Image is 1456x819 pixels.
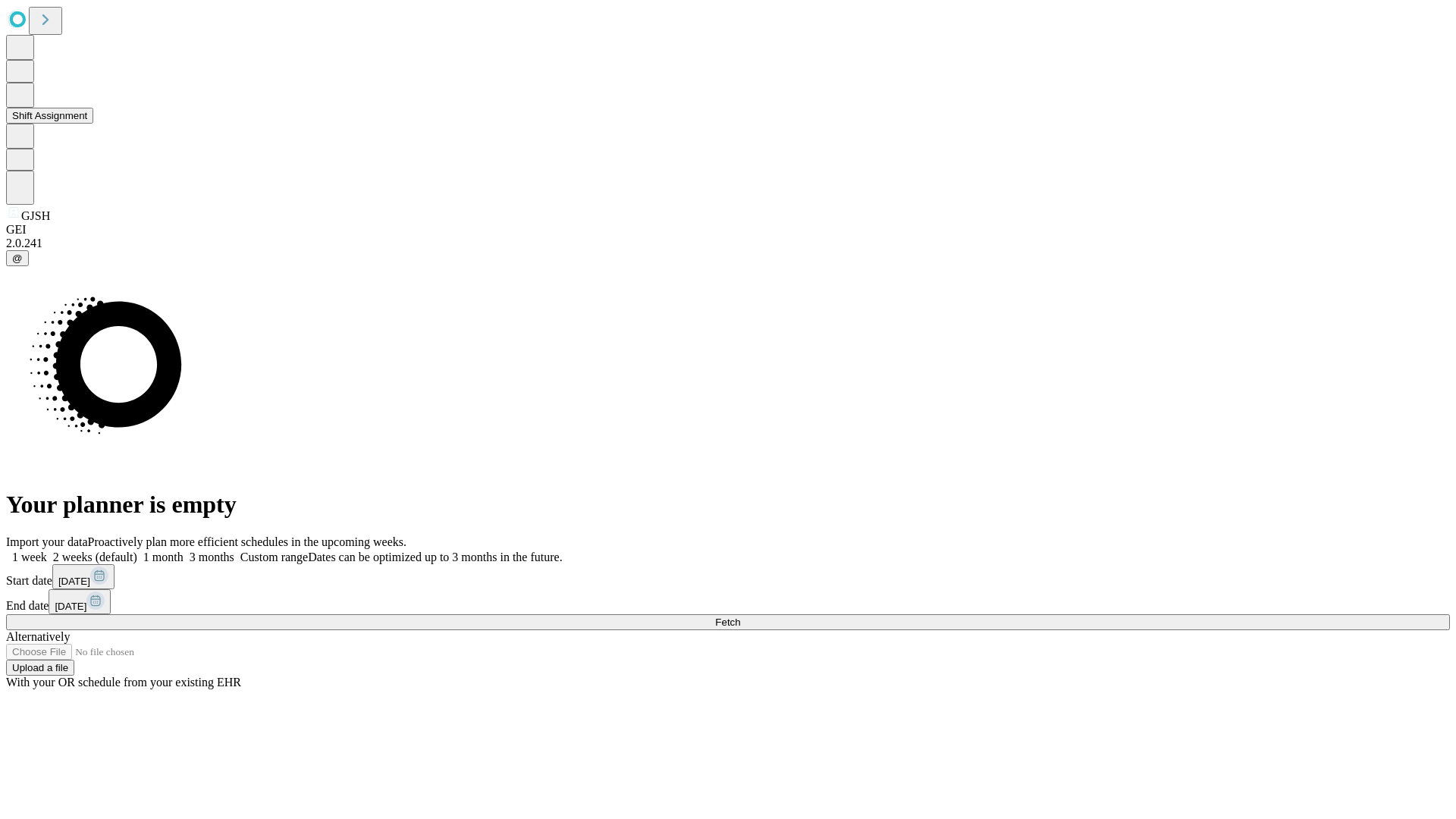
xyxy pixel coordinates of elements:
[308,551,562,563] span: Dates can be optimized up to 3 months in the future.
[6,535,88,548] span: Import your data
[58,576,90,587] span: [DATE]
[6,676,241,689] span: With your OR schedule from your existing EHR
[6,491,1450,519] h1: Your planner is empty
[6,614,1450,630] button: Fetch
[6,660,74,676] button: Upload a file
[6,564,1450,589] div: Start date
[12,253,23,264] span: @
[88,535,406,548] span: Proactively plan more efficient schedules in the upcoming weeks.
[6,589,1450,614] div: End date
[49,589,111,614] button: [DATE]
[55,601,86,612] span: [DATE]
[6,223,1450,237] div: GEI
[6,630,70,643] span: Alternatively
[52,564,115,589] button: [DATE]
[240,551,308,563] span: Custom range
[53,551,137,563] span: 2 weeks (default)
[6,250,29,266] button: @
[143,551,184,563] span: 1 month
[6,237,1450,250] div: 2.0.241
[190,551,234,563] span: 3 months
[6,108,93,124] button: Shift Assignment
[715,617,740,628] span: Fetch
[21,209,50,222] span: GJSH
[12,551,47,563] span: 1 week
